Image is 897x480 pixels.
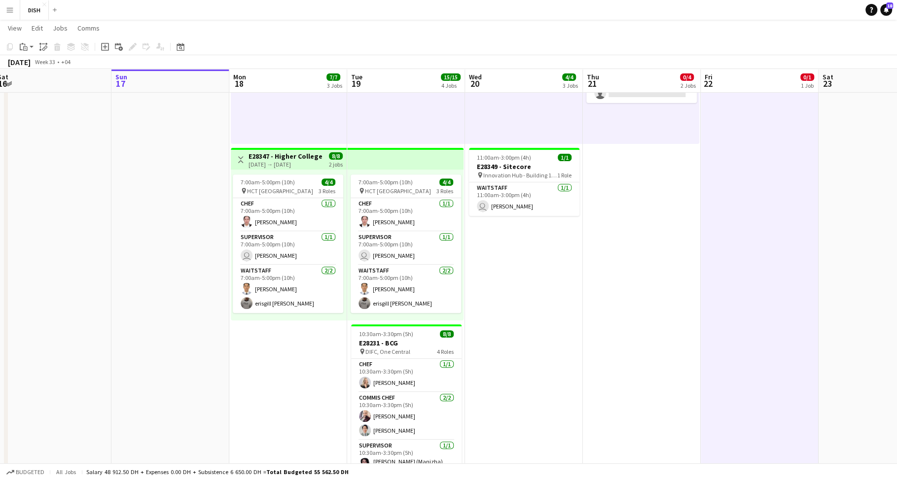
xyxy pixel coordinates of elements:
[8,24,22,33] span: View
[33,58,57,66] span: Week 33
[114,78,127,89] span: 17
[469,182,579,216] app-card-role: Waitstaff1/111:00am-3:00pm (4h) [PERSON_NAME]
[241,178,295,186] span: 7:00am-5:00pm (10h)
[319,187,335,195] span: 3 Roles
[4,22,26,34] a: View
[351,324,462,470] app-job-card: 10:30am-3:30pm (5h)8/8E28231 - BCG DIFC, One Central4 RolesChef1/110:30am-3:30pm (5h)[PERSON_NAME...
[233,174,343,313] app-job-card: 7:00am-5:00pm (10h)4/4 HCT [GEOGRAPHIC_DATA]3 RolesChef1/17:00am-5:00pm (10h)[PERSON_NAME]Supervi...
[233,265,343,313] app-card-role: Waitstaff2/27:00am-5:00pm (10h)[PERSON_NAME]erisgill [PERSON_NAME]
[322,178,335,186] span: 4/4
[351,174,461,313] app-job-card: 7:00am-5:00pm (10h)4/4 HCT [GEOGRAPHIC_DATA]3 RolesChef1/17:00am-5:00pm (10h)[PERSON_NAME]Supervi...
[351,440,462,477] app-card-role: Supervisor1/110:30am-3:30pm (5h)[PERSON_NAME] (Manizha) [PERSON_NAME]
[233,198,343,232] app-card-role: Chef1/17:00am-5:00pm (10h)[PERSON_NAME]
[266,468,349,476] span: Total Budgeted 55 562.50 DH
[49,22,72,34] a: Jobs
[585,78,599,89] span: 21
[483,171,557,179] span: Innovation Hub - Building 1, 35X7+R7V - Al Falak [GEOGRAPHIC_DATA] - [GEOGRAPHIC_DATA] Internet C...
[469,72,482,81] span: Wed
[351,392,462,440] app-card-role: Commis Chef2/210:30am-3:30pm (5h)[PERSON_NAME][PERSON_NAME]
[880,4,892,16] a: 18
[703,78,713,89] span: 22
[800,73,814,81] span: 0/1
[61,58,71,66] div: +04
[232,78,246,89] span: 18
[469,162,579,171] h3: E28349 - Sitecore
[439,178,453,186] span: 4/4
[329,160,343,168] div: 2 jobs
[801,82,814,89] div: 1 Job
[329,152,343,160] span: 8/8
[365,187,431,195] span: HCT [GEOGRAPHIC_DATA]
[467,78,482,89] span: 20
[233,232,343,265] app-card-role: Supervisor1/17:00am-5:00pm (10h) [PERSON_NAME]
[437,348,454,355] span: 4 Roles
[351,198,461,232] app-card-role: Chef1/17:00am-5:00pm (10h)[PERSON_NAME]
[115,72,127,81] span: Sun
[249,152,322,161] h3: E28347 - Higher Colleges of Technology
[351,265,461,313] app-card-role: Waitstaff2/27:00am-5:00pm (10h)[PERSON_NAME]erisgill [PERSON_NAME]
[469,148,579,216] app-job-card: 11:00am-3:00pm (4h)1/1E28349 - Sitecore Innovation Hub - Building 1, 35X7+R7V - Al Falak [GEOGRAP...
[249,161,322,168] div: [DATE] → [DATE]
[54,468,78,476] span: All jobs
[326,73,340,81] span: 7/7
[351,339,462,347] h3: E28231 - BCG
[365,348,410,355] span: DIFC, One Central
[562,73,576,81] span: 4/4
[436,187,453,195] span: 3 Roles
[233,72,246,81] span: Mon
[441,82,460,89] div: 4 Jobs
[359,178,413,186] span: 7:00am-5:00pm (10h)
[77,24,100,33] span: Comms
[5,467,46,478] button: Budgeted
[477,154,531,161] span: 11:00am-3:00pm (4h)
[680,73,694,81] span: 0/4
[8,57,31,67] div: [DATE]
[558,154,572,161] span: 1/1
[350,78,362,89] span: 19
[247,187,313,195] span: HCT [GEOGRAPHIC_DATA]
[705,72,713,81] span: Fri
[563,82,578,89] div: 3 Jobs
[327,82,342,89] div: 3 Jobs
[587,72,599,81] span: Thu
[351,232,461,265] app-card-role: Supervisor1/17:00am-5:00pm (10h) [PERSON_NAME]
[20,0,49,20] button: DISH
[16,469,44,476] span: Budgeted
[359,330,413,338] span: 10:30am-3:30pm (5h)
[28,22,47,34] a: Edit
[440,330,454,338] span: 8/8
[53,24,68,33] span: Jobs
[886,2,893,9] span: 18
[351,359,462,392] app-card-role: Chef1/110:30am-3:30pm (5h)[PERSON_NAME]
[32,24,43,33] span: Edit
[73,22,104,34] a: Comms
[86,468,349,476] div: Salary 48 912.50 DH + Expenses 0.00 DH + Subsistence 6 650.00 DH =
[351,72,362,81] span: Tue
[441,73,461,81] span: 15/15
[821,78,833,89] span: 23
[823,72,833,81] span: Sat
[681,82,696,89] div: 2 Jobs
[557,171,572,179] span: 1 Role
